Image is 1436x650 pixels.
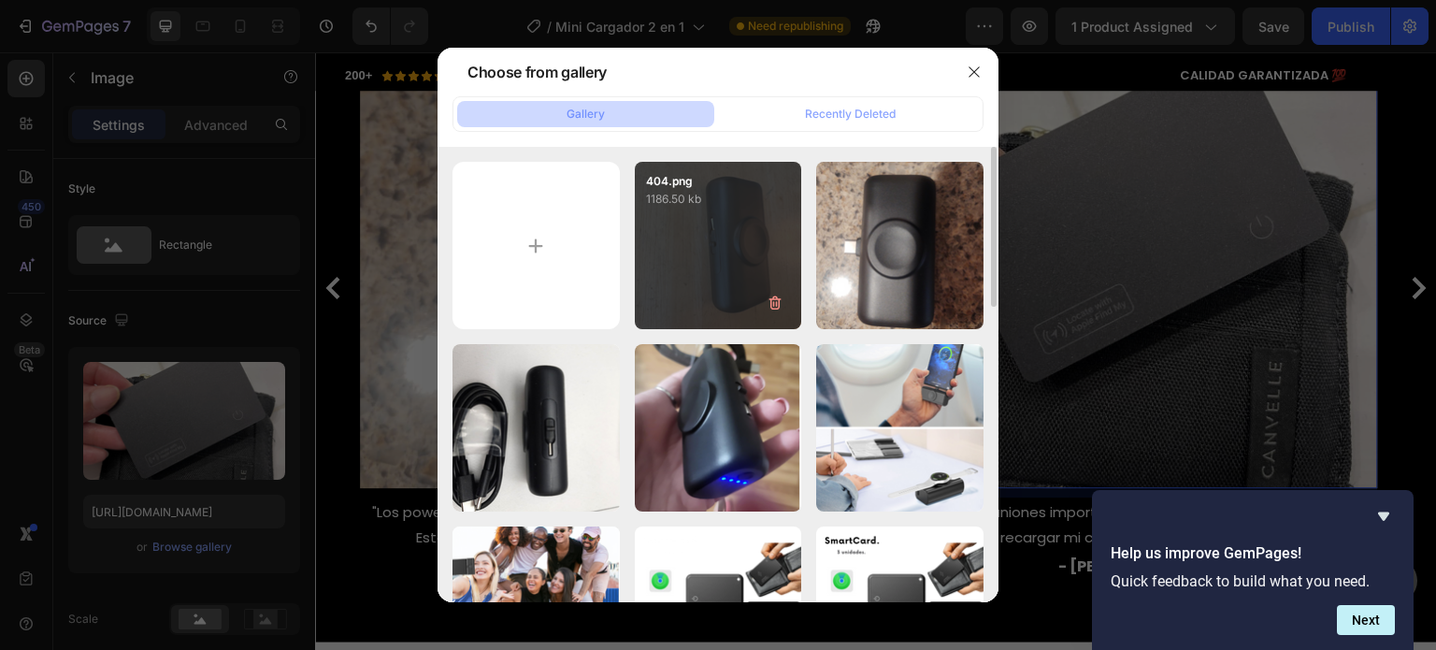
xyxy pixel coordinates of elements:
h2: Help us improve GemPages! [1111,542,1395,565]
div: Help us improve GemPages! [1111,505,1395,635]
button: Carousel Back Arrow [3,221,33,251]
img: image [635,344,802,512]
p: Quick feedback to build what you need. [1111,572,1395,590]
img: image [452,344,620,512]
div: Recently Deleted [805,106,896,123]
p: “Me salvó en reuniones importantes donde el celular se me apagaba. Me permite recargar mi celular... [569,447,1060,498]
h2: ENVIO GRATIS 🚚 [498,14,609,34]
div: Gallery [567,106,605,123]
img: image [816,162,984,329]
button: Recently Deleted [722,101,979,127]
h2: CALIDAD GARANTIZADA 💯 [863,14,1033,34]
h2: 200+ [28,14,59,34]
p: 404.png [646,173,791,190]
strong: - [PERSON_NAME] [221,503,364,525]
button: Gallery [457,101,714,127]
button: Next question [1337,605,1395,635]
button: Hide survey [1372,505,1395,527]
h2: CLIENTES SATISFECHOS [137,14,292,34]
strong: - [PERSON_NAME] [744,503,887,525]
div: Choose from gallery [467,61,607,83]
p: "Los power [PERSON_NAME] la mayoría son muy grandes y pesados. Este es mini y elegante, lo llevo ... [47,447,538,498]
p: 1186.50 kb [646,190,791,209]
img: image [816,344,984,512]
button: Carousel Next Arrow [1089,221,1119,251]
